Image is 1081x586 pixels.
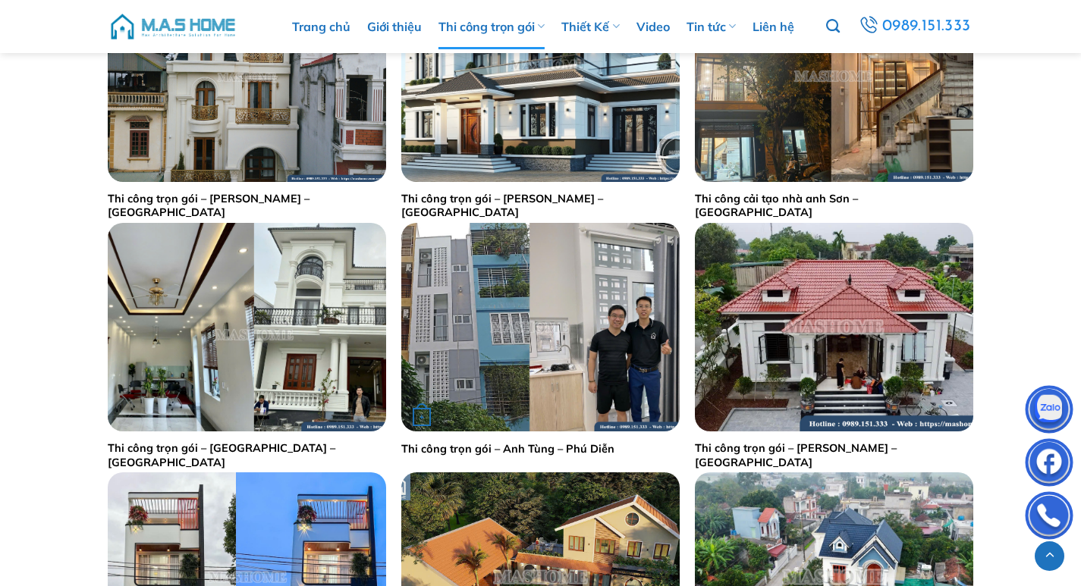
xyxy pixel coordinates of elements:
[882,14,971,39] span: 0989.151.333
[401,223,680,431] img: Thi công trọn gói - Anh Tùng - Phú Diễn | MasHome
[1026,389,1072,434] img: Zalo
[108,4,237,49] img: M.A.S HOME – Tổng Thầu Thiết Kế Và Xây Nhà Trọn Gói
[1026,442,1072,487] img: Facebook
[438,4,545,49] a: Thi công trọn gói
[695,223,973,431] img: Thi công trọn gói anh Vũ - Hà Nam | MasHome
[826,11,840,42] a: Tìm kiếm
[401,192,680,220] a: Thi công trọn gói – [PERSON_NAME] – [GEOGRAPHIC_DATA]
[695,441,973,469] a: Thi công trọn gói – [PERSON_NAME] – [GEOGRAPHIC_DATA]
[108,223,386,431] img: Thi công trọn gói - Anh Thăng - Bắc Ninh | MasHome
[687,4,736,49] a: Tin tức
[695,192,973,220] a: Thi công cải tạo nhà anh Sơn – [GEOGRAPHIC_DATA]
[1026,495,1072,541] img: Phone
[561,4,619,49] a: Thiết Kế
[401,442,614,456] a: Thi công trọn gói – Anh Tùng – Phú Diễn
[108,192,386,220] a: Thi công trọn gói – [PERSON_NAME] – [GEOGRAPHIC_DATA]
[292,4,350,49] a: Trang chủ
[856,13,973,40] a: 0989.151.333
[367,4,422,49] a: Giới thiệu
[413,408,431,426] strong: +
[636,4,670,49] a: Video
[1035,541,1064,571] a: Lên đầu trang
[413,406,431,428] div: Đọc tiếp
[108,441,386,469] a: Thi công trọn gói – [GEOGRAPHIC_DATA] – [GEOGRAPHIC_DATA]
[753,4,794,49] a: Liên hệ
